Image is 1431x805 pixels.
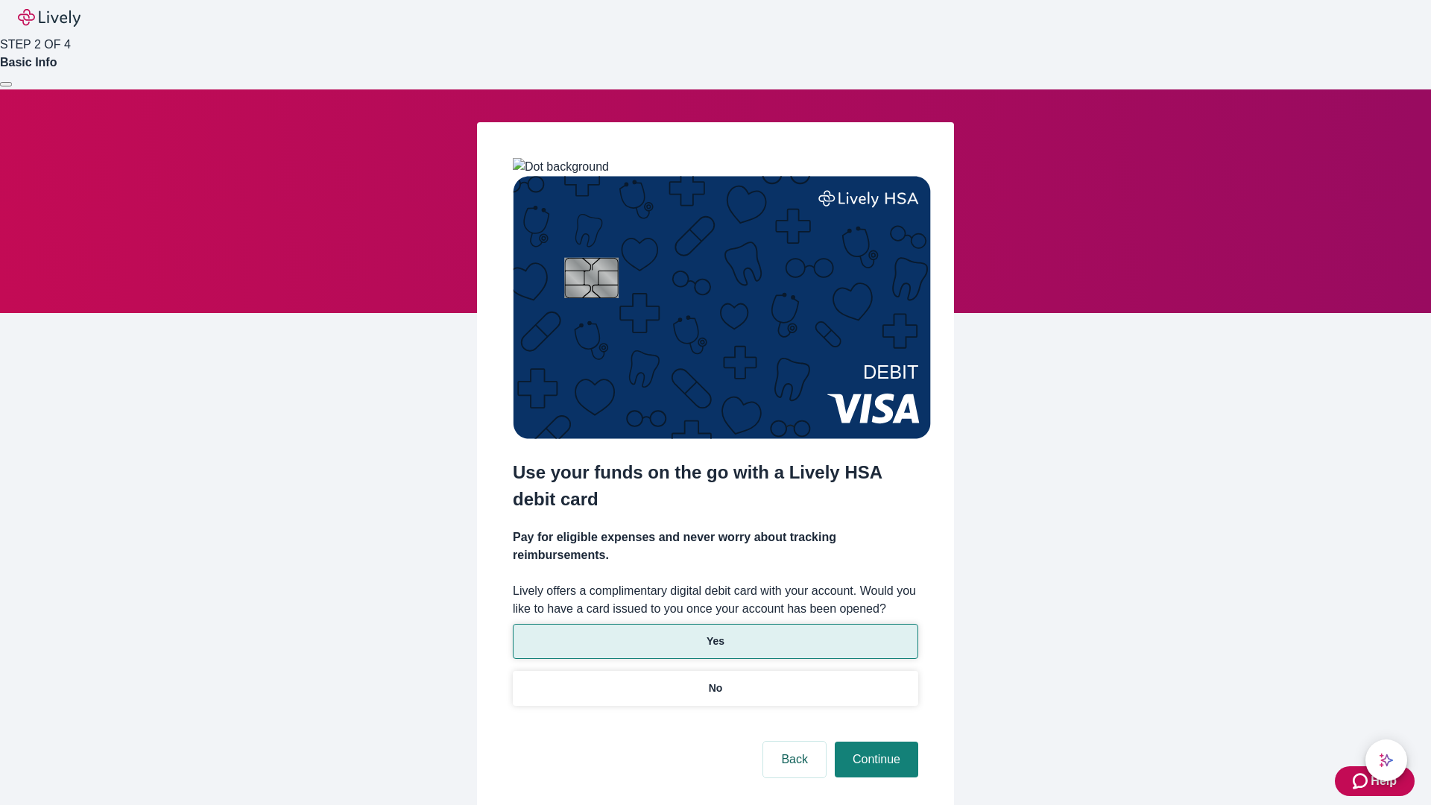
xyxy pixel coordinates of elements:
[513,459,918,513] h2: Use your funds on the go with a Lively HSA debit card
[18,9,80,27] img: Lively
[763,742,826,777] button: Back
[707,634,724,649] p: Yes
[513,176,931,439] img: Debit card
[1353,772,1371,790] svg: Zendesk support icon
[835,742,918,777] button: Continue
[513,582,918,618] label: Lively offers a complimentary digital debit card with your account. Would you like to have a card...
[1371,772,1397,790] span: Help
[1335,766,1415,796] button: Zendesk support iconHelp
[513,528,918,564] h4: Pay for eligible expenses and never worry about tracking reimbursements.
[709,681,723,696] p: No
[1379,753,1394,768] svg: Lively AI Assistant
[1365,739,1407,781] button: chat
[513,624,918,659] button: Yes
[513,158,609,176] img: Dot background
[513,671,918,706] button: No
